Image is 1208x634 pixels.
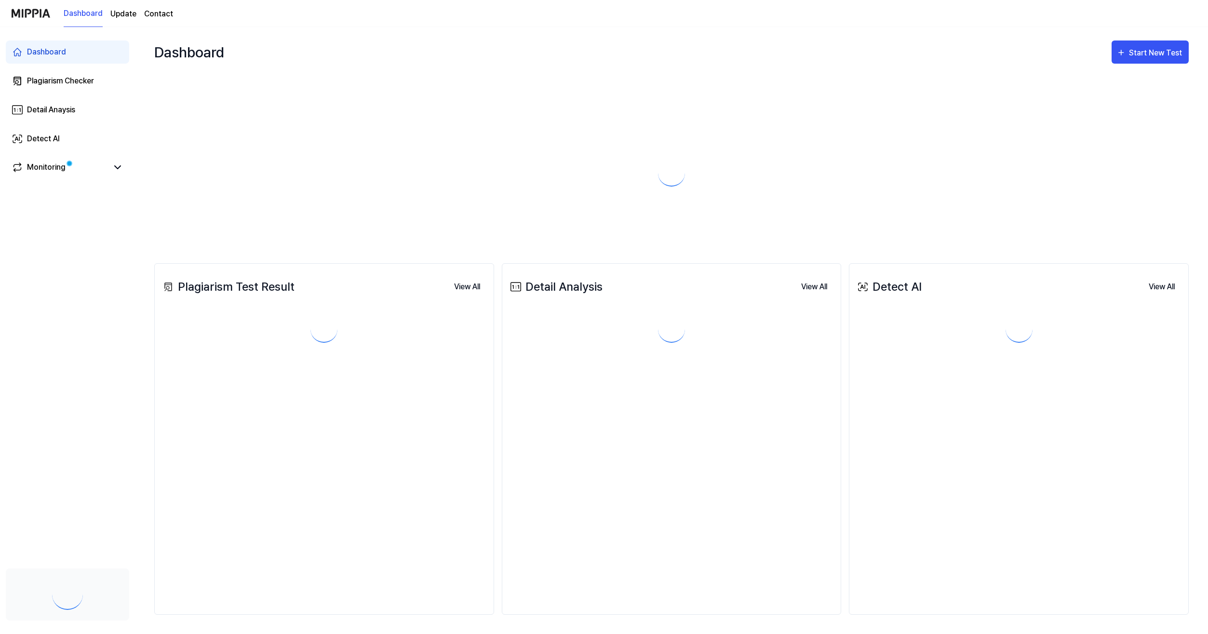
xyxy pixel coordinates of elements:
[154,37,224,67] div: Dashboard
[27,75,94,87] div: Plagiarism Checker
[161,278,295,296] div: Plagiarism Test Result
[508,278,603,296] div: Detail Analysis
[64,0,103,27] a: Dashboard
[27,162,66,173] div: Monitoring
[1141,277,1182,297] button: View All
[793,277,835,297] button: View All
[27,46,66,58] div: Dashboard
[144,8,173,20] a: Contact
[6,40,129,64] a: Dashboard
[1112,40,1189,64] button: Start New Test
[1129,47,1184,59] div: Start New Test
[27,104,75,116] div: Detail Anaysis
[855,278,922,296] div: Detect AI
[12,162,108,173] a: Monitoring
[110,8,136,20] a: Update
[6,98,129,121] a: Detail Anaysis
[6,127,129,150] a: Detect AI
[27,133,60,145] div: Detect AI
[446,277,488,297] button: View All
[6,69,129,93] a: Plagiarism Checker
